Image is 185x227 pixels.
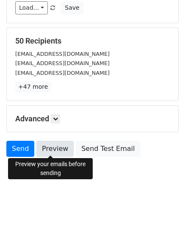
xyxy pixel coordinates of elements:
h5: 50 Recipients [15,36,170,46]
a: Load... [15,1,48,14]
iframe: Chat Widget [143,186,185,227]
small: [EMAIL_ADDRESS][DOMAIN_NAME] [15,60,110,66]
small: [EMAIL_ADDRESS][DOMAIN_NAME] [15,51,110,57]
a: Send [6,141,34,157]
a: Preview [36,141,74,157]
h5: Advanced [15,114,170,123]
div: Preview your emails before sending [8,158,93,179]
a: +47 more [15,82,51,92]
button: Save [61,1,83,14]
small: [EMAIL_ADDRESS][DOMAIN_NAME] [15,70,110,76]
a: Send Test Email [76,141,140,157]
